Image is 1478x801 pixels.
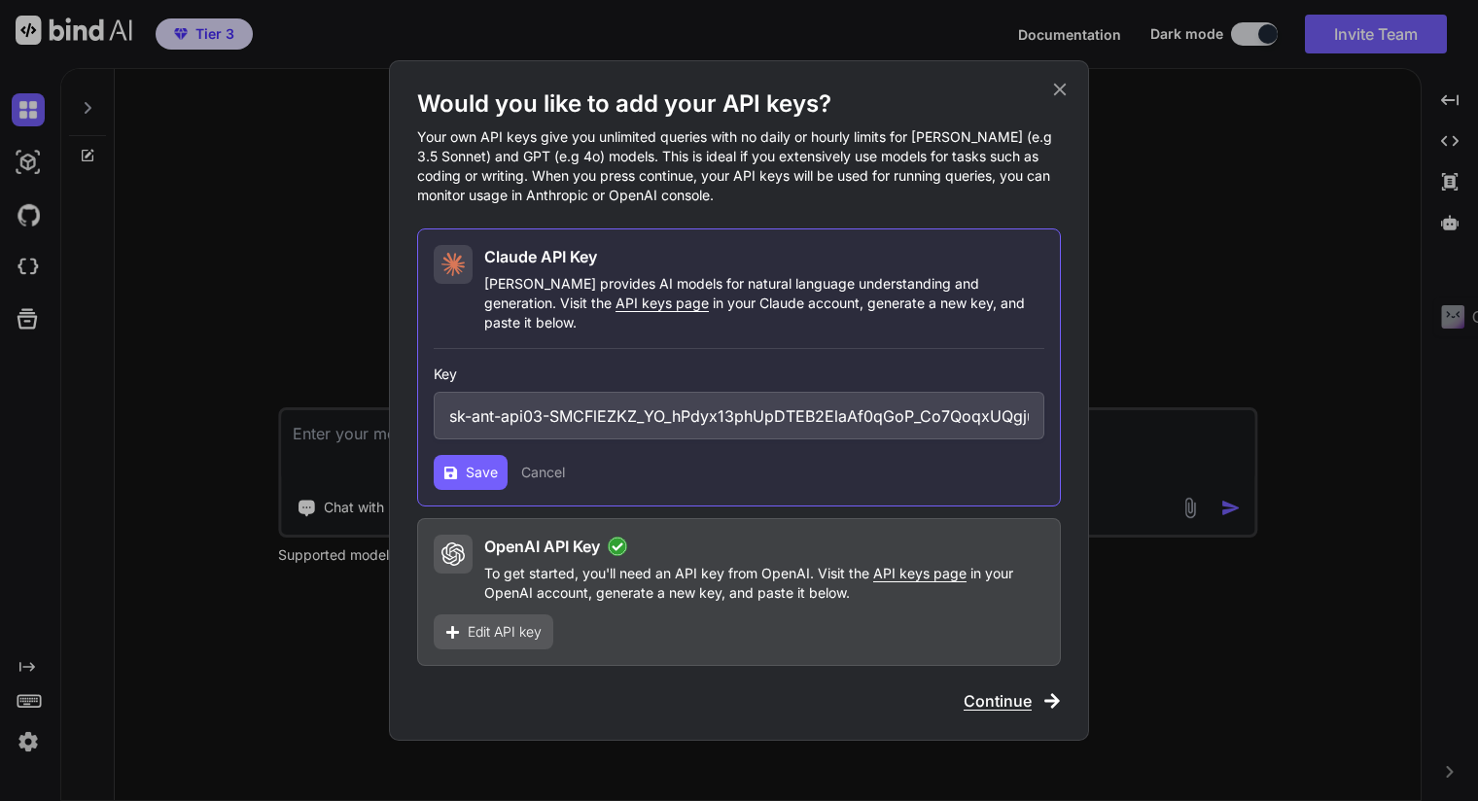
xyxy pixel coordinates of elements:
input: Enter API Key [434,392,1044,439]
span: API keys page [616,295,709,311]
span: API keys page [873,565,967,581]
span: Continue [964,689,1032,713]
h1: Would you like to add your API keys? [417,88,1061,120]
p: [PERSON_NAME] provides AI models for natural language understanding and generation. Visit the in ... [484,274,1044,332]
h3: Key [434,365,1044,384]
p: Your own API keys give you unlimited queries with no daily or hourly limits for [PERSON_NAME] (e.... [417,127,1061,205]
button: Save [434,455,508,490]
button: Continue [964,689,1061,713]
span: Save [466,463,498,482]
h2: OpenAI API Key [484,535,600,558]
span: Edit API key [468,622,542,642]
p: To get started, you'll need an API key from OpenAI. Visit the in your OpenAI account, generate a ... [484,564,1044,603]
h2: Claude API Key [484,245,597,268]
button: Cancel [521,463,565,482]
